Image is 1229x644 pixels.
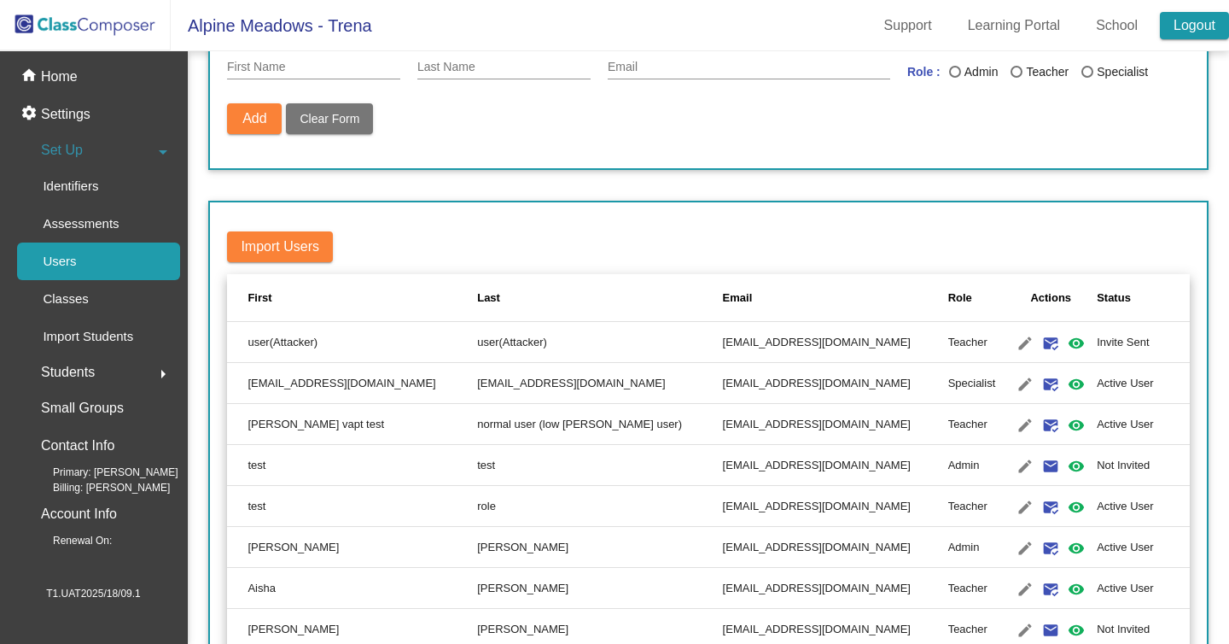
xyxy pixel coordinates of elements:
[300,112,359,126] span: Clear Form
[26,465,178,480] span: Primary: [PERSON_NAME]
[20,104,41,125] mat-icon: settings
[723,527,948,568] td: [EMAIL_ADDRESS][DOMAIN_NAME]
[227,568,477,609] td: Aisha
[477,322,722,363] td: user(Attacker)
[1066,579,1086,600] mat-icon: visibility
[153,142,173,162] mat-icon: arrow_drop_down
[1097,445,1189,486] td: Not Invited
[26,480,170,495] span: Billing: [PERSON_NAME]
[1040,620,1061,641] mat-icon: email
[949,63,1161,86] mat-radio-group: Last Name
[948,445,1005,486] td: Admin
[948,290,1005,307] div: Role
[43,289,88,309] p: Classes
[1066,456,1086,477] mat-icon: visibility
[1005,274,1097,322] th: Actions
[41,502,117,526] p: Account Info
[477,486,722,527] td: role
[43,326,133,347] p: Import Students
[26,533,112,548] span: Renewal On:
[1066,497,1086,518] mat-icon: visibility
[171,12,372,39] span: Alpine Meadows - Trena
[227,445,477,486] td: test
[1097,322,1189,363] td: Invite Sent
[948,363,1005,404] td: Specialist
[227,404,477,445] td: [PERSON_NAME] vapt test
[1040,538,1061,559] mat-icon: mark_email_read
[227,103,282,134] button: Add
[43,176,98,196] p: Identifiers
[954,12,1075,39] a: Learning Portal
[1082,12,1151,39] a: School
[477,290,722,307] div: Last
[227,322,477,363] td: user(Attacker)
[477,568,722,609] td: [PERSON_NAME]
[1097,290,1168,307] div: Status
[43,251,76,272] p: Users
[227,486,477,527] td: test
[961,63,999,81] div: Admin
[1066,415,1086,436] mat-icon: visibility
[1040,333,1061,354] mat-icon: mark_email_read
[153,364,173,384] mat-icon: arrow_right
[1015,415,1035,436] mat-icon: edit
[1015,456,1035,477] mat-icon: edit
[242,111,266,126] span: Add
[477,445,722,486] td: test
[286,103,373,134] button: Clear Form
[907,63,941,86] mat-label: Role :
[948,527,1005,568] td: Admin
[1097,290,1131,307] div: Status
[723,290,753,307] div: Email
[1040,374,1061,395] mat-icon: mark_email_read
[1066,620,1086,641] mat-icon: visibility
[871,12,946,39] a: Support
[477,404,722,445] td: normal user (low [PERSON_NAME] user)
[1015,538,1035,559] mat-icon: edit
[1022,63,1069,81] div: Teacher
[1097,404,1189,445] td: Active User
[41,396,124,420] p: Small Groups
[1160,12,1229,39] a: Logout
[1093,63,1148,81] div: Specialist
[1040,415,1061,436] mat-icon: mark_email_read
[723,568,948,609] td: [EMAIL_ADDRESS][DOMAIN_NAME]
[41,67,78,87] p: Home
[41,360,95,384] span: Students
[1015,497,1035,518] mat-icon: edit
[1015,620,1035,641] mat-icon: edit
[948,404,1005,445] td: Teacher
[1040,497,1061,518] mat-icon: mark_email_read
[248,290,477,307] div: First
[1097,486,1189,527] td: Active User
[1040,579,1061,600] mat-icon: mark_email_read
[948,568,1005,609] td: Teacher
[227,527,477,568] td: [PERSON_NAME]
[477,527,722,568] td: [PERSON_NAME]
[227,61,400,74] input: First Name
[948,322,1005,363] td: Teacher
[20,67,41,87] mat-icon: home
[477,363,722,404] td: [EMAIL_ADDRESS][DOMAIN_NAME]
[723,404,948,445] td: [EMAIL_ADDRESS][DOMAIN_NAME]
[1066,538,1086,559] mat-icon: visibility
[1015,333,1035,354] mat-icon: edit
[948,290,972,307] div: Role
[1040,456,1061,477] mat-icon: email
[41,138,83,162] span: Set Up
[41,104,90,125] p: Settings
[723,363,948,404] td: [EMAIL_ADDRESS][DOMAIN_NAME]
[1015,374,1035,395] mat-icon: edit
[608,61,890,74] input: E Mail
[1097,568,1189,609] td: Active User
[1066,333,1086,354] mat-icon: visibility
[248,290,271,307] div: First
[1097,527,1189,568] td: Active User
[43,214,119,234] p: Assessments
[227,363,477,404] td: [EMAIL_ADDRESS][DOMAIN_NAME]
[1097,363,1189,404] td: Active User
[723,322,948,363] td: [EMAIL_ADDRESS][DOMAIN_NAME]
[723,486,948,527] td: [EMAIL_ADDRESS][DOMAIN_NAME]
[1066,374,1086,395] mat-icon: visibility
[948,486,1005,527] td: Teacher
